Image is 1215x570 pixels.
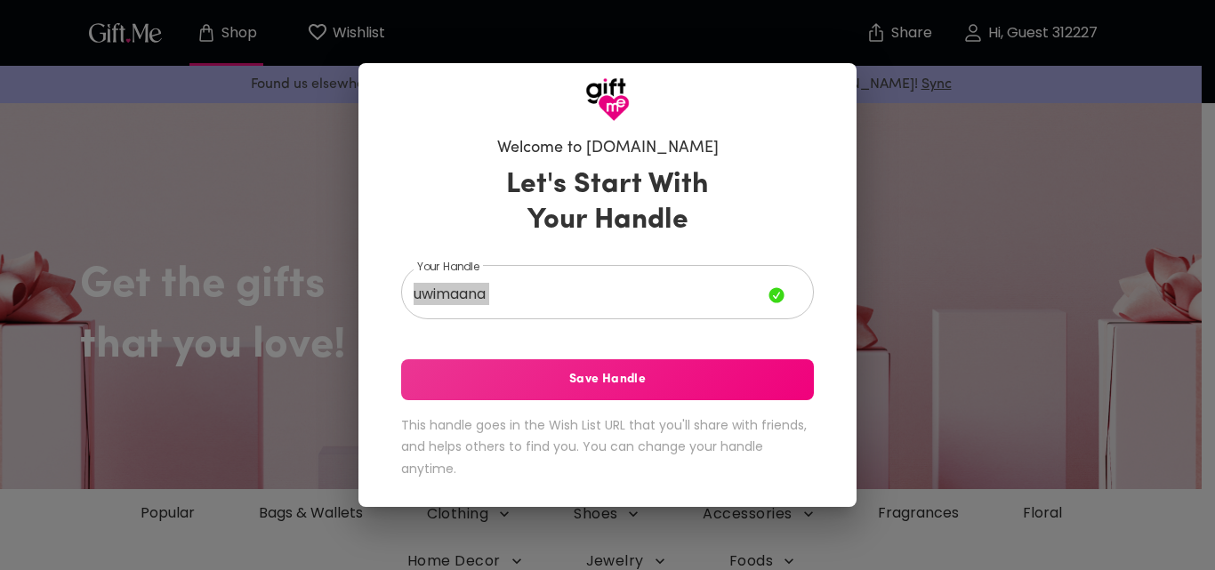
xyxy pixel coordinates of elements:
button: Save Handle [401,359,814,400]
input: Your Handle [401,269,768,319]
h3: Let's Start With Your Handle [484,167,731,238]
h6: Welcome to [DOMAIN_NAME] [497,138,719,159]
span: Save Handle [401,370,814,389]
h6: This handle goes in the Wish List URL that you'll share with friends, and helps others to find yo... [401,414,814,480]
img: GiftMe Logo [585,77,630,122]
